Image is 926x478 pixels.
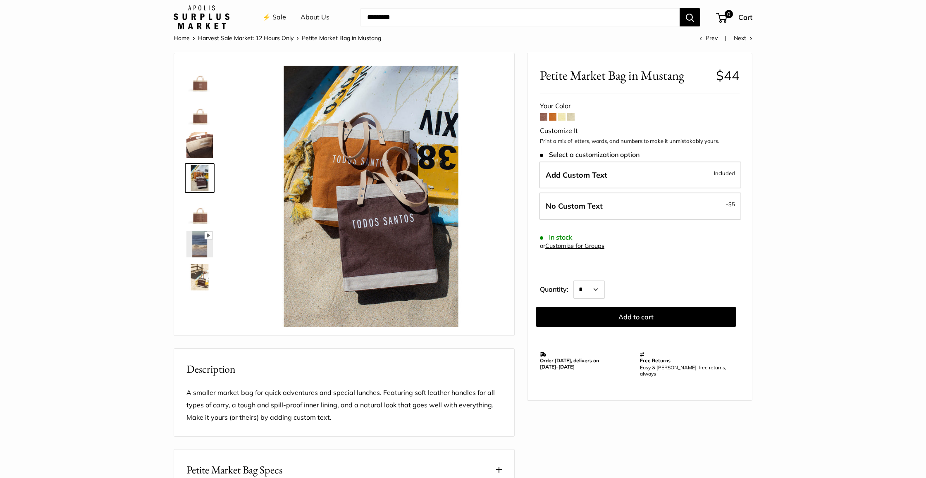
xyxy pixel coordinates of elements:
div: Your Color [540,100,740,112]
div: Customize It [540,125,740,137]
a: About Us [301,11,329,24]
label: Quantity: [540,278,573,299]
a: Petite Market Bag in Mustang [185,64,215,94]
span: Included [714,168,735,178]
a: ⚡️ Sale [263,11,286,24]
label: Leave Blank [539,193,741,220]
a: Home [174,34,190,42]
img: Petite Market Bag in Mustang [186,264,213,290]
span: Add Custom Text [546,170,607,180]
p: Easy & [PERSON_NAME]-free returns, always [640,364,736,377]
span: Petite Market Bag in Mustang [302,34,381,42]
a: Petite Market Bag in Mustang [185,229,215,259]
a: Petite Market Bag in Mustang [185,97,215,127]
a: Harvest Sale Market: 12 Hours Only [198,34,294,42]
div: or [540,240,604,252]
nav: Breadcrumb [174,33,381,43]
strong: Order [DATE], delivers on [DATE]–[DATE] [540,357,599,370]
img: Petite Market Bag in Mustang [240,66,502,327]
span: 0 [725,10,733,18]
button: Add to cart [536,307,736,327]
img: Petite Market Bag in Mustang [186,231,213,257]
img: Petite Market Bag in Mustang [186,132,213,158]
a: Petite Market Bag in Mustang [185,262,215,292]
input: Search... [360,8,680,26]
label: Add Custom Text [539,162,741,189]
a: Petite Market Bag in Mustang [185,163,215,193]
img: Petite Market Bag in Mustang [186,66,213,92]
span: $44 [716,67,740,83]
span: Select a customization option [540,151,640,159]
span: In stock [540,233,573,241]
span: No Custom Text [546,201,603,211]
a: Petite Market Bag in Mustang [185,130,215,160]
a: Petite Market Bag in Mustang [185,196,215,226]
a: Next [734,34,752,42]
strong: Free Returns [640,357,671,364]
img: Petite Market Bag in Mustang [186,165,213,191]
button: Search [680,8,700,26]
a: Customize for Groups [545,242,604,250]
span: Petite Market Bag in Mustang [540,68,710,83]
span: - [726,199,735,209]
img: Apolis: Surplus Market [174,5,229,29]
span: $5 [728,201,735,207]
span: Cart [738,13,752,21]
a: Prev [699,34,718,42]
p: Print a mix of letters, words, and numbers to make it unmistakably yours. [540,137,740,145]
img: Petite Market Bag in Mustang [186,198,213,224]
a: 0 Cart [717,11,752,24]
img: Petite Market Bag in Mustang [186,99,213,125]
p: A smaller market bag for quick adventures and special lunches. Featuring soft leather handles for... [186,387,502,424]
span: Petite Market Bag Specs [186,462,282,478]
h2: Description [186,361,502,377]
